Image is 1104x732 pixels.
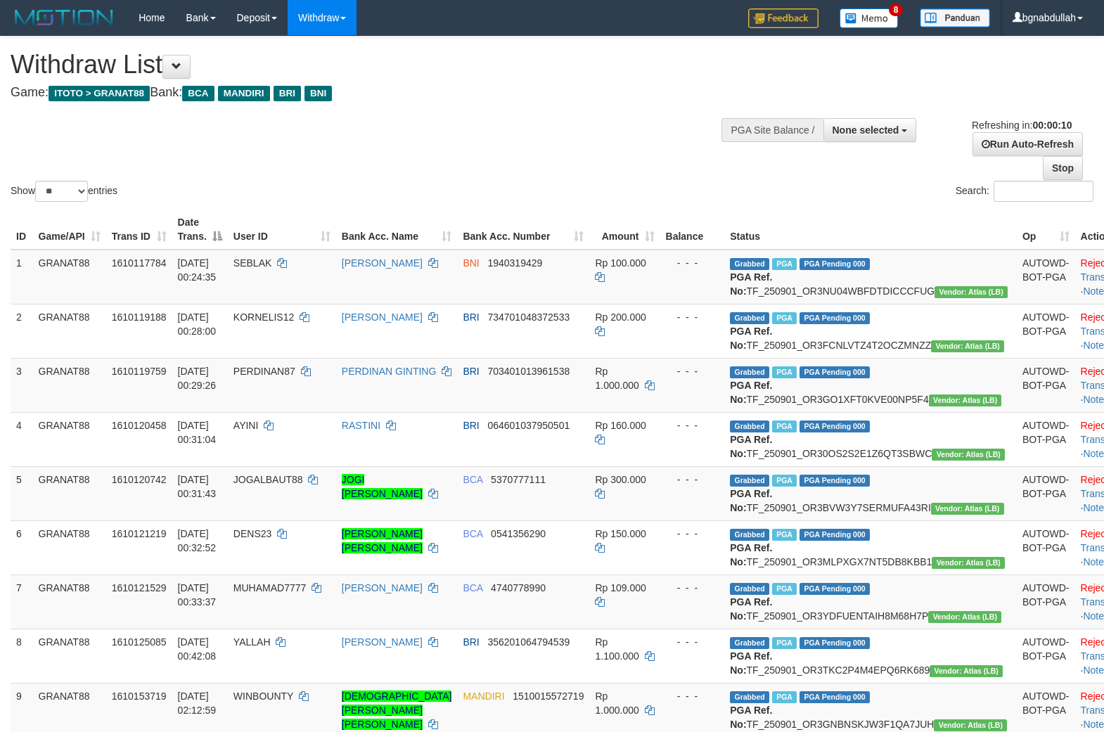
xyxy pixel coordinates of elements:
[730,691,769,703] span: Grabbed
[1017,520,1075,574] td: AUTOWD-BOT-PGA
[595,636,638,662] span: Rp 1.100.000
[660,210,725,250] th: Balance
[920,8,990,27] img: panduan.png
[772,312,797,324] span: Marked by bgndara
[112,257,167,269] span: 1610117784
[1083,502,1104,513] a: Note
[800,637,870,649] span: PGA Pending
[33,574,106,629] td: GRANAT88
[463,312,479,323] span: BRI
[772,366,797,378] span: Marked by bgnabdullah
[178,528,217,553] span: [DATE] 00:32:52
[800,691,870,703] span: PGA Pending
[772,475,797,487] span: Marked by bgnabdullah
[730,596,772,622] b: PGA Ref. No:
[112,582,167,593] span: 1610121529
[487,366,570,377] span: Copy 703401013961538 to clipboard
[11,574,33,629] td: 7
[218,86,270,101] span: MANDIRI
[730,326,772,351] b: PGA Ref. No:
[1083,719,1104,730] a: Note
[721,118,823,142] div: PGA Site Balance /
[112,420,167,431] span: 1610120458
[112,636,167,648] span: 1610125085
[932,557,1005,569] span: Vendor URL: https://dashboard.q2checkout.com/secure
[513,691,584,702] span: Copy 1510015572719 to clipboard
[172,210,228,250] th: Date Trans.: activate to sort column descending
[772,258,797,270] span: Marked by bgndara
[972,120,1072,131] span: Refreshing in:
[956,181,1093,202] label: Search:
[931,503,1004,515] span: Vendor URL: https://dashboard.q2checkout.com/secure
[463,420,479,431] span: BRI
[487,312,570,323] span: Copy 734701048372533 to clipboard
[800,529,870,541] span: PGA Pending
[1017,304,1075,358] td: AUTOWD-BOT-PGA
[11,210,33,250] th: ID
[233,691,293,702] span: WINBOUNTY
[112,474,167,485] span: 1610120742
[666,310,719,324] div: - - -
[889,4,904,16] span: 8
[342,366,437,377] a: PERDINAN GINTING
[666,256,719,270] div: - - -
[342,474,423,499] a: JOGI [PERSON_NAME]
[178,474,217,499] span: [DATE] 00:31:43
[342,257,423,269] a: [PERSON_NAME]
[112,691,167,702] span: 1610153719
[730,705,772,730] b: PGA Ref. No:
[178,420,217,445] span: [DATE] 00:31:04
[33,210,106,250] th: Game/API: activate to sort column ascending
[274,86,301,101] span: BRI
[1043,156,1083,180] a: Stop
[233,366,295,377] span: PERDINAN87
[33,520,106,574] td: GRANAT88
[934,719,1007,731] span: Vendor URL: https://dashboard.q2checkout.com/secure
[342,582,423,593] a: [PERSON_NAME]
[772,529,797,541] span: Marked by bgnabdullah
[112,312,167,323] span: 1610119188
[33,629,106,683] td: GRANAT88
[491,474,546,485] span: Copy 5370777111 to clipboard
[730,312,769,324] span: Grabbed
[800,312,870,324] span: PGA Pending
[106,210,172,250] th: Trans ID: activate to sort column ascending
[800,475,870,487] span: PGA Pending
[730,475,769,487] span: Grabbed
[182,86,214,101] span: BCA
[178,312,217,337] span: [DATE] 00:28:00
[724,466,1017,520] td: TF_250901_OR3BVW3Y7SERMUFA43RI
[11,250,33,304] td: 1
[178,691,217,716] span: [DATE] 02:12:59
[178,636,217,662] span: [DATE] 00:42:08
[730,637,769,649] span: Grabbed
[33,412,106,466] td: GRANAT88
[589,210,660,250] th: Amount: activate to sort column ascending
[1017,629,1075,683] td: AUTOWD-BOT-PGA
[932,449,1005,461] span: Vendor URL: https://dashboard.q2checkout.com/secure
[666,689,719,703] div: - - -
[487,420,570,431] span: Copy 064601037950501 to clipboard
[342,636,423,648] a: [PERSON_NAME]
[491,528,546,539] span: Copy 0541356290 to clipboard
[595,582,646,593] span: Rp 109.000
[33,250,106,304] td: GRANAT88
[930,665,1003,677] span: Vendor URL: https://dashboard.q2checkout.com/secure
[730,366,769,378] span: Grabbed
[1017,210,1075,250] th: Op: activate to sort column ascending
[730,434,772,459] b: PGA Ref. No:
[487,257,542,269] span: Copy 1940319429 to clipboard
[112,528,167,539] span: 1610121219
[833,124,899,136] span: None selected
[463,636,479,648] span: BRI
[800,583,870,595] span: PGA Pending
[666,527,719,541] div: - - -
[730,380,772,405] b: PGA Ref. No:
[487,636,570,648] span: Copy 356201064794539 to clipboard
[724,210,1017,250] th: Status
[33,358,106,412] td: GRANAT88
[11,466,33,520] td: 5
[11,304,33,358] td: 2
[233,474,303,485] span: JOGALBAUT88
[1083,394,1104,405] a: Note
